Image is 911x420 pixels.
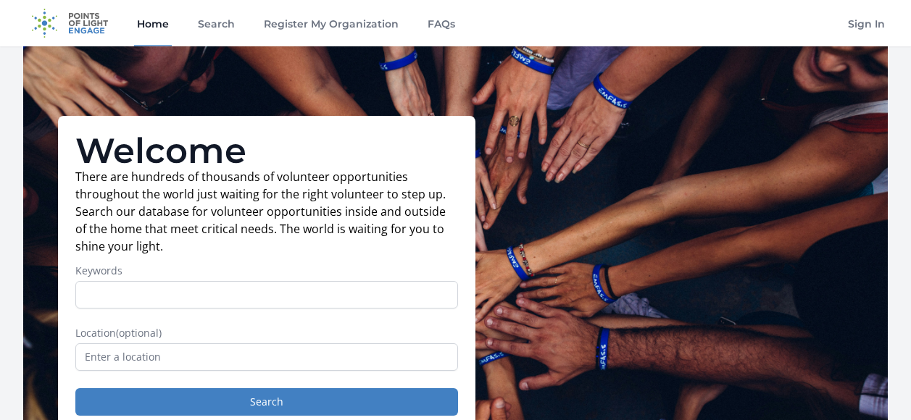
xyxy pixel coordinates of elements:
label: Keywords [75,264,458,278]
input: Enter a location [75,343,458,371]
p: There are hundreds of thousands of volunteer opportunities throughout the world just waiting for ... [75,168,458,255]
button: Search [75,388,458,416]
label: Location [75,326,458,340]
span: (optional) [116,326,162,340]
h1: Welcome [75,133,458,168]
